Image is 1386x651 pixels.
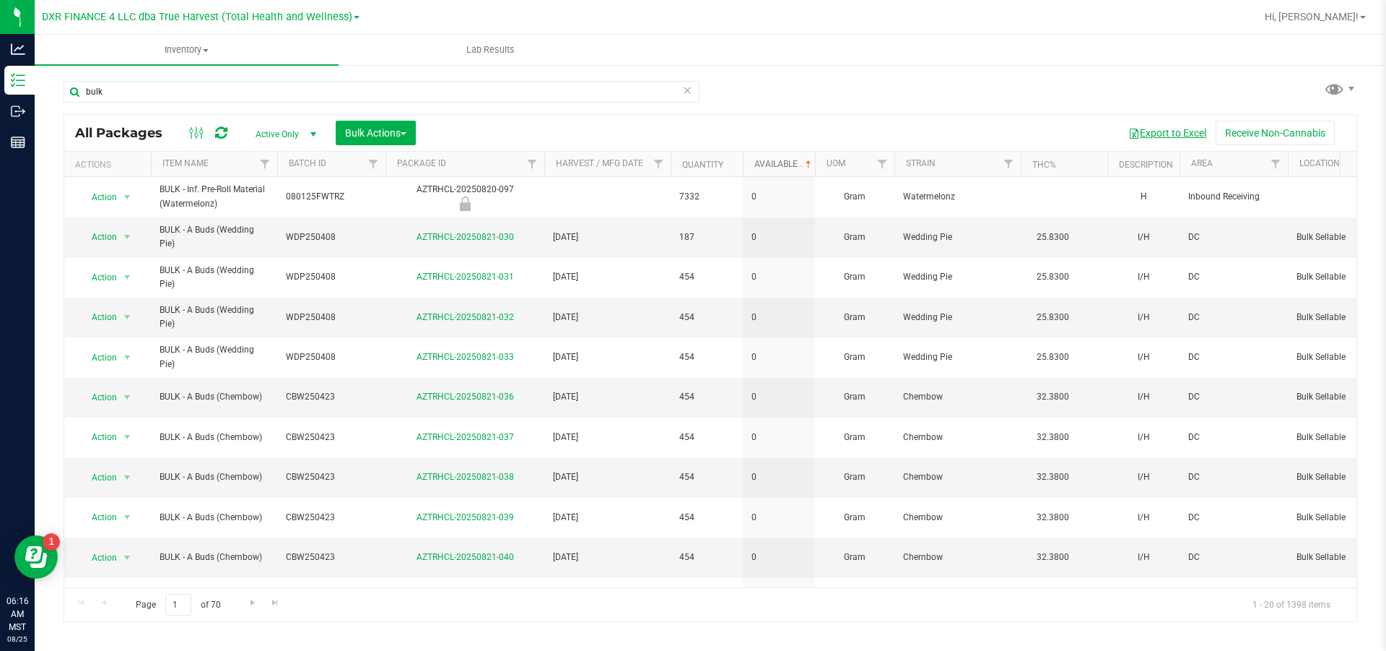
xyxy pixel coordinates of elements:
span: Gram [824,470,886,484]
span: 0 [751,230,806,244]
span: DC [1188,431,1279,444]
span: Wedding Pie [903,230,1012,244]
span: BULK - A Buds (Chembow) [160,470,269,484]
a: AZTRHCL-20250821-031 [417,272,514,282]
div: H [1116,189,1171,205]
span: 454 [679,511,734,525]
span: select [118,427,136,447]
a: Inventory [35,35,339,65]
span: DC [1188,230,1279,244]
div: I/H [1116,269,1171,285]
iframe: Resource center unread badge [43,533,60,551]
span: Inventory [35,43,339,56]
a: Item Name [162,158,209,168]
span: CBW250423 [286,551,377,564]
span: select [118,348,136,368]
span: Page of 70 [123,594,232,616]
span: Inbound Receiving [1188,190,1279,204]
a: Description [1119,160,1173,170]
span: Gram [824,230,886,244]
span: select [118,467,136,488]
span: Wedding Pie [903,311,1012,324]
a: Location [1299,158,1340,168]
a: Filter [647,152,671,176]
span: CBW250423 [286,390,377,404]
span: 25.8300 [1029,307,1076,328]
span: DC [1188,270,1279,284]
a: Lab Results [339,35,642,65]
span: BULK - Inf. Pre-Roll Material (Watermelonz) [160,183,269,210]
span: 25.8300 [1029,347,1076,368]
span: [DATE] [553,390,662,404]
div: I/H [1116,349,1171,366]
span: [DATE] [553,431,662,444]
a: UOM [827,158,845,168]
span: select [118,307,136,327]
button: Receive Non-Cannabis [1216,121,1335,145]
span: 25.8300 [1029,267,1076,288]
a: AZTRHCL-20250821-032 [417,312,514,322]
span: BULK - A Buds (Wedding Pie) [160,343,269,371]
a: Strain [906,158,936,168]
span: [DATE] [553,350,662,364]
span: 0 [751,390,806,404]
span: Gram [824,431,886,444]
span: [DATE] [553,511,662,525]
a: Filter [997,152,1021,176]
span: Chembow [903,431,1012,444]
span: 454 [679,270,734,284]
inline-svg: Inventory [11,73,25,87]
div: I/H [1116,389,1171,405]
inline-svg: Outbound [11,104,25,118]
a: AZTRHCL-20250821-033 [417,352,514,362]
span: Chembow [903,551,1012,564]
span: Bulk Actions [345,127,406,139]
span: 0 [751,190,806,204]
inline-svg: Reports [11,135,25,150]
span: Action [79,387,118,408]
span: BULK - A Buds (Wedding Pie) [160,223,269,251]
span: Gram [824,311,886,324]
span: Gram [824,270,886,284]
span: Wedding Pie [903,350,1012,364]
span: Action [79,467,118,488]
span: Gram [824,511,886,525]
span: BULK - A Buds (Chembow) [160,390,269,404]
a: Area [1191,158,1213,168]
button: Bulk Actions [336,121,416,145]
span: select [118,387,136,408]
span: DC [1188,390,1279,404]
span: Action [79,307,118,327]
span: DC [1188,551,1279,564]
span: CBW250423 [286,470,377,484]
div: I/H [1116,469,1171,486]
span: Action [79,187,118,207]
input: Search Package ID, Item Name, SKU, Lot or Part Number... [64,81,699,103]
span: 32.3800 [1029,547,1076,568]
a: Batch ID [289,158,326,168]
span: BULK - A Buds (Wedding Pie) [160,264,269,291]
div: Newly Received [383,197,546,211]
a: THC% [1032,160,1056,170]
a: AZTRHCL-20250821-036 [417,392,514,402]
span: BULK - A Buds (Chembow) [160,431,269,444]
span: Watermelonz [903,190,1012,204]
span: [DATE] [553,551,662,564]
span: BULK - A Buds (Wedding Pie) [160,303,269,331]
span: 0 [751,431,806,444]
div: AZTRHCL-20250820-097 [383,183,546,211]
span: CBW250423 [286,431,377,444]
div: I/H [1116,229,1171,246]
a: AZTRHCL-20250821-030 [417,232,514,242]
a: Go to the next page [242,594,263,613]
span: WDP250408 [286,230,377,244]
span: 454 [679,350,734,364]
span: DC [1188,311,1279,324]
span: 0 [751,511,806,525]
span: 0 [751,551,806,564]
span: 0 [751,311,806,324]
span: Action [79,507,118,527]
span: Gram [824,350,886,364]
span: 32.3800 [1029,507,1076,528]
